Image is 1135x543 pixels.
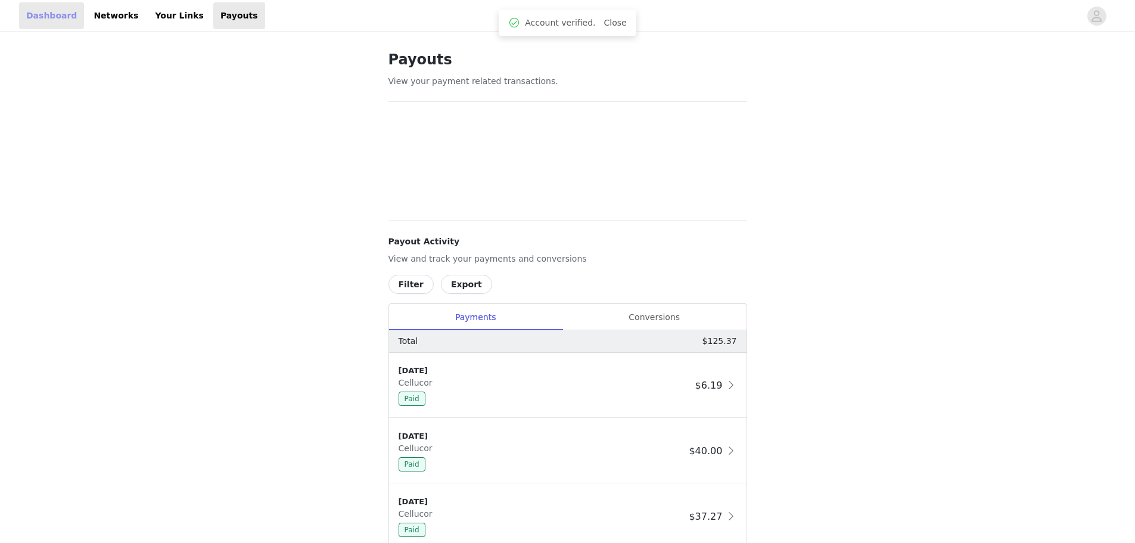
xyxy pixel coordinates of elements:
div: clickable-list-item [389,418,747,484]
a: Payouts [213,2,265,29]
a: Networks [86,2,145,29]
p: View and track your payments and conversions [388,253,747,265]
span: Account verified. [525,17,595,29]
p: $125.37 [702,335,737,347]
span: Cellucor [399,509,437,519]
p: Total [399,335,418,347]
h1: Payouts [388,49,747,70]
button: Export [441,275,492,294]
a: Dashboard [19,2,84,29]
div: avatar [1091,7,1102,26]
p: View your payment related transactions. [388,75,747,88]
span: Paid [399,457,425,471]
span: $37.27 [689,511,722,522]
div: clickable-list-item [389,353,747,418]
span: Cellucor [399,443,437,453]
div: [DATE] [399,430,685,442]
div: Payments [389,304,562,331]
span: Cellucor [399,378,437,387]
div: [DATE] [399,496,685,508]
h4: Payout Activity [388,235,747,248]
div: [DATE] [399,365,691,377]
div: Conversions [562,304,747,331]
a: Close [604,18,627,27]
span: Paid [399,392,425,406]
a: Your Links [148,2,211,29]
span: $6.19 [695,380,723,391]
span: Paid [399,523,425,537]
button: Filter [388,275,434,294]
span: $40.00 [689,445,722,457]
